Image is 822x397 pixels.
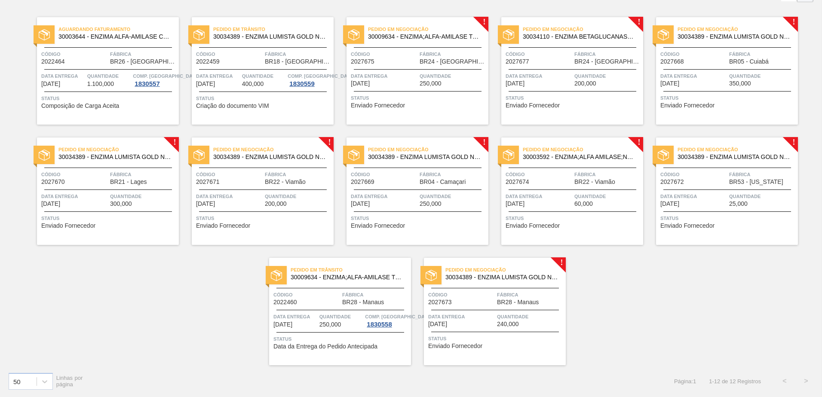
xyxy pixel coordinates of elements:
[574,72,641,80] span: Quantidade
[420,170,486,179] span: Fábrica
[678,34,791,40] span: 30034389 - ENZIMA LUMISTA GOLD NOVONESIS 25KG
[497,299,539,305] span: BR28 - Manaus
[196,192,263,201] span: Data entrega
[678,145,798,154] span: Pedido em Negociação
[574,179,615,185] span: BR22 - Viamão
[196,223,250,229] span: Enviado Fornecedor
[428,321,447,327] span: 25/10/2025
[729,58,769,65] span: BR05 - Cuiabá
[428,343,482,349] span: Enviado Fornecedor
[288,80,316,87] div: 1830559
[179,17,334,125] a: statusPedido em Trânsito30034389 - ENZIMA LUMISTA GOLD NOVONESIS 25KGCódigo2022459FábricaBR18 - [...
[265,58,331,65] span: BR18 - Pernambuco
[678,154,791,160] span: 30034389 - ENZIMA LUMISTA GOLD NOVONESIS 25KG
[506,94,641,102] span: Status
[41,103,119,109] span: Composição de Carga Aceita
[179,137,334,245] a: !statusPedido em Negociação30034389 - ENZIMA LUMISTA GOLD NOVONESIS 25KGCódigo2027671FábricaBR22 ...
[428,290,495,299] span: Código
[87,72,131,80] span: Quantidade
[523,145,643,154] span: Pedido em Negociação
[133,72,177,87] a: Comp. [GEOGRAPHIC_DATA]1830557
[351,102,405,109] span: Enviado Fornecedor
[503,29,514,40] img: status
[445,274,559,281] span: 30034389 - ENZIMA LUMISTA GOLD NOVONESIS 25KG
[58,34,172,40] span: 30003644 - ENZIMA ALFA-AMILASE CEREMIX FLEX MALTOGE
[273,321,292,328] span: 08/10/2025
[133,80,161,87] div: 1830557
[213,154,327,160] span: 30034389 - ENZIMA LUMISTA GOLD NOVONESIS 25KG
[660,102,715,109] span: Enviado Fornecedor
[351,192,417,201] span: Data entrega
[41,223,95,229] span: Enviado Fornecedor
[506,214,641,223] span: Status
[348,29,359,40] img: status
[265,179,306,185] span: BR22 - Viamão
[574,80,596,87] span: 200,000
[196,170,263,179] span: Código
[574,201,593,207] span: 60,000
[660,58,684,65] span: 2027668
[420,80,442,87] span: 250,000
[133,72,199,80] span: Comp. Carga
[795,370,817,392] button: >
[506,80,524,87] span: 22/09/2025
[196,103,269,109] span: Criação do documento VIM
[729,201,748,207] span: 25,000
[660,201,679,207] span: 29/09/2025
[368,34,482,40] span: 30009634 - ENZIMA;ALFA-AMILASE TERMOESTÁVEL;TERMAMY
[196,179,220,185] span: 2027671
[196,94,331,103] span: Status
[351,94,486,102] span: Status
[506,170,572,179] span: Código
[351,58,374,65] span: 2027675
[58,145,179,154] span: Pedido em Negociação
[41,58,65,65] span: 2022464
[420,179,466,185] span: BR04 - Camaçari
[342,290,409,299] span: Fábrica
[193,150,205,161] img: status
[24,137,179,245] a: !statusPedido em Negociação30034389 - ENZIMA LUMISTA GOLD NOVONESIS 25KGCódigo2027670FábricaBR21 ...
[196,81,215,87] span: 18/09/2025
[660,192,727,201] span: Data entrega
[523,34,636,40] span: 30034110 - ENZIMA BETAGLUCANASE ULTRAFLO PRIME
[58,154,172,160] span: 30034389 - ENZIMA LUMISTA GOLD NOVONESIS 25KG
[574,50,641,58] span: Fábrica
[729,179,783,185] span: BR53 - Colorado
[41,94,177,103] span: Status
[497,321,519,327] span: 240,000
[506,72,572,80] span: Data entrega
[110,58,177,65] span: BR26 - Uberlândia
[660,72,727,80] span: Data entrega
[351,201,370,207] span: 28/09/2025
[351,179,374,185] span: 2027669
[196,50,263,58] span: Código
[660,223,715,229] span: Enviado Fornecedor
[445,266,566,274] span: Pedido em Negociação
[288,72,331,87] a: Comp. [GEOGRAPHIC_DATA]1830559
[110,170,177,179] span: Fábrica
[506,102,560,109] span: Enviado Fornecedor
[497,312,564,321] span: Quantidade
[574,192,641,201] span: Quantidade
[351,214,486,223] span: Status
[506,50,572,58] span: Código
[660,170,727,179] span: Código
[334,137,488,245] a: !statusPedido em Negociação30034389 - ENZIMA LUMISTA GOLD NOVONESIS 25KGCódigo2027669FábricaBR04 ...
[41,179,65,185] span: 2027670
[342,299,384,305] span: BR28 - Manaus
[365,312,409,328] a: Comp. [GEOGRAPHIC_DATA]1830558
[291,274,404,281] span: 30009634 - ENZIMA;ALFA-AMILASE TERMOESTÁVEL;TERMAMY
[428,312,495,321] span: Data entrega
[41,72,85,80] span: Data entrega
[420,201,442,207] span: 250,000
[660,50,727,58] span: Código
[729,80,751,87] span: 350,000
[41,192,108,201] span: Data entrega
[506,58,529,65] span: 2027677
[196,214,331,223] span: Status
[256,258,411,365] a: statusPedido em Trânsito30009634 - ENZIMA;ALFA-AMILASE TERMOESTÁVEL;TERMAMYCódigo2022460FábricaBR...
[58,25,179,34] span: Aguardando Faturamento
[288,72,354,80] span: Comp. Carga
[351,170,417,179] span: Código
[213,34,327,40] span: 30034389 - ENZIMA LUMISTA GOLD NOVONESIS 25KG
